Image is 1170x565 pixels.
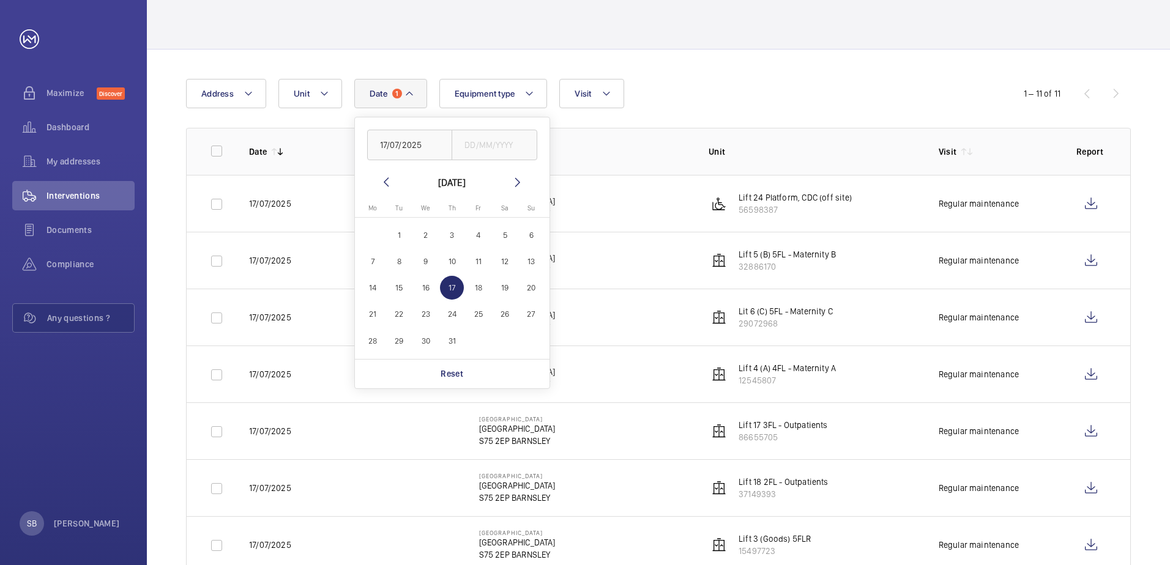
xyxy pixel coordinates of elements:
[520,249,543,273] span: 13
[249,146,267,158] p: Date
[712,310,726,325] img: elevator.svg
[47,155,135,168] span: My addresses
[387,276,411,300] span: 15
[412,328,439,354] button: July 30, 2025
[739,533,811,545] p: Lift 3 (Goods) 5FLR
[361,303,385,327] span: 21
[712,424,726,438] img: elevator.svg
[386,328,412,354] button: July 29, 2025
[465,301,491,327] button: July 25, 2025
[438,175,466,190] div: [DATE]
[712,367,726,382] img: elevator.svg
[479,435,556,447] p: S75 2EP BARNSLEY
[712,537,726,552] img: elevator.svg
[518,301,545,327] button: July 27, 2025
[439,275,465,301] button: July 17, 2025
[479,529,556,536] p: [GEOGRAPHIC_DATA]
[439,328,465,354] button: July 31, 2025
[367,130,453,160] input: DD/MM/YYYY
[360,248,386,275] button: July 7, 2025
[249,482,291,494] p: 17/07/2025
[939,368,1019,380] div: Regular maintenance
[439,248,465,275] button: July 10, 2025
[47,258,135,270] span: Compliance
[559,79,624,108] button: Visit
[201,89,234,98] span: Address
[249,254,291,267] p: 17/07/2025
[47,224,135,236] span: Documents
[712,196,726,211] img: platform_lift.svg
[249,311,291,323] p: 17/07/2025
[249,539,291,551] p: 17/07/2025
[491,222,518,248] button: July 5, 2025
[440,329,464,353] span: 31
[97,87,125,100] span: Discover
[479,492,556,504] p: S75 2EP BARNSLEY
[465,248,491,275] button: July 11, 2025
[491,301,518,327] button: July 26, 2025
[466,276,490,300] span: 18
[491,248,518,275] button: July 12, 2025
[278,79,342,108] button: Unit
[939,539,1019,551] div: Regular maintenance
[739,305,833,317] p: Lit 6 (C) 5FL - Maternity C
[249,198,291,210] p: 17/07/2025
[739,317,833,330] p: 29072968
[712,253,726,268] img: elevator.svg
[466,223,490,247] span: 4
[368,204,377,212] span: Mo
[392,89,402,98] span: 1
[465,275,491,301] button: July 18, 2025
[739,545,811,557] p: 15497723
[412,275,439,301] button: July 16, 2025
[575,89,591,98] span: Visit
[479,146,690,158] p: Address
[440,223,464,247] span: 3
[491,275,518,301] button: July 19, 2025
[501,204,509,212] span: Sa
[520,303,543,327] span: 27
[440,276,464,300] span: 17
[479,479,556,492] p: [GEOGRAPHIC_DATA]
[479,536,556,548] p: [GEOGRAPHIC_DATA]
[520,276,543,300] span: 20
[386,301,412,327] button: July 22, 2025
[739,362,836,374] p: Lift 4 (A) 4FL - Maternity A
[386,222,412,248] button: July 1, 2025
[387,329,411,353] span: 29
[939,311,1019,323] div: Regular maintenance
[421,204,430,212] span: We
[1076,146,1106,158] p: Report
[709,146,919,158] p: Unit
[939,482,1019,494] div: Regular maintenance
[186,79,266,108] button: Address
[387,249,411,273] span: 8
[712,481,726,495] img: elevator.svg
[739,204,852,216] p: 56598387
[739,260,836,273] p: 32886170
[518,248,545,275] button: July 13, 2025
[294,89,310,98] span: Unit
[412,222,439,248] button: July 2, 2025
[47,312,134,324] span: Any questions ?
[479,472,556,479] p: [GEOGRAPHIC_DATA]
[414,249,438,273] span: 9
[455,89,515,98] span: Equipment type
[441,367,463,380] p: Reset
[439,79,548,108] button: Equipment type
[414,329,438,353] span: 30
[361,329,385,353] span: 28
[249,425,291,437] p: 17/07/2025
[475,204,481,212] span: Fr
[439,222,465,248] button: July 3, 2025
[27,517,37,530] p: SB
[493,249,517,273] span: 12
[370,89,387,98] span: Date
[386,275,412,301] button: July 15, 2025
[360,275,386,301] button: July 14, 2025
[466,249,490,273] span: 11
[939,425,1019,437] div: Regular maintenance
[386,248,412,275] button: July 8, 2025
[520,223,543,247] span: 6
[360,328,386,354] button: July 28, 2025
